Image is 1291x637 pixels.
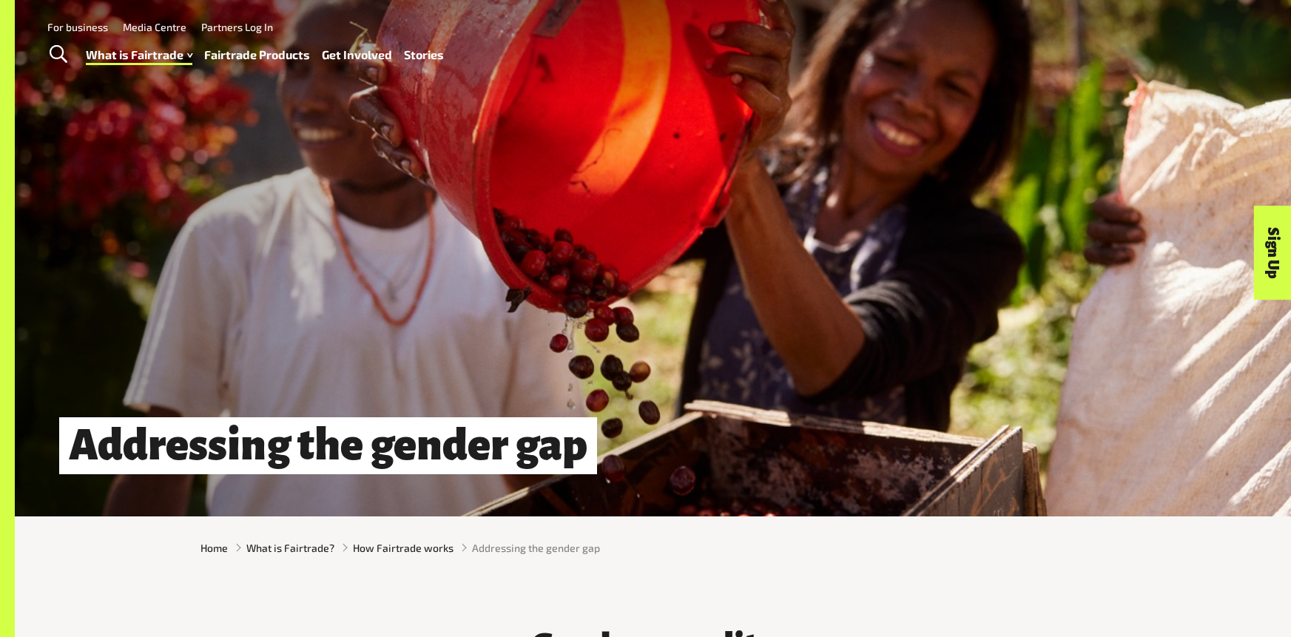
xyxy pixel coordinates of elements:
[47,21,108,33] a: For business
[86,44,192,66] a: What is Fairtrade
[123,21,186,33] a: Media Centre
[322,44,392,66] a: Get Involved
[201,21,273,33] a: Partners Log In
[1193,18,1250,81] img: Fairtrade Australia New Zealand logo
[200,540,228,556] a: Home
[353,540,454,556] a: How Fairtrade works
[246,540,334,556] a: What is Fairtrade?
[204,44,310,66] a: Fairtrade Products
[40,36,76,73] a: Toggle Search
[404,44,444,66] a: Stories
[59,417,597,474] h1: Addressing the gender gap
[472,540,600,556] span: Addressing the gender gap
